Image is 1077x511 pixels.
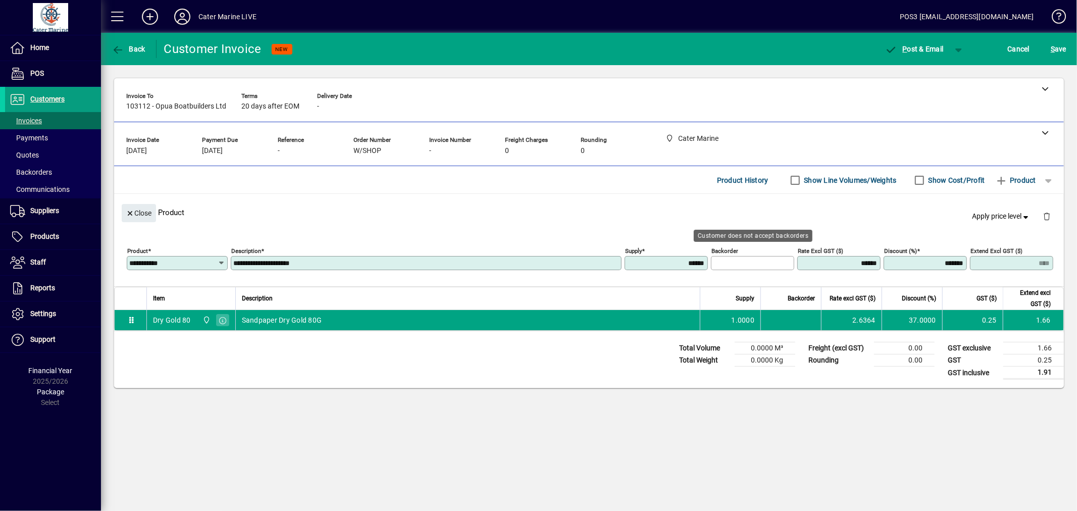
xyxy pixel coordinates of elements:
[5,35,101,61] a: Home
[198,9,257,25] div: Cater Marine LIVE
[970,247,1022,254] mat-label: Extend excl GST ($)
[5,61,101,86] a: POS
[713,171,773,189] button: Product History
[317,103,319,111] span: -
[119,208,159,217] app-page-header-button: Close
[902,293,936,304] span: Discount (%)
[30,95,65,103] span: Customers
[200,315,212,326] span: Cater Marine
[943,354,1003,367] td: GST
[717,172,768,188] span: Product History
[884,247,917,254] mat-label: Discount (%)
[37,388,64,396] span: Package
[126,147,147,155] span: [DATE]
[803,354,874,367] td: Rounding
[101,40,157,58] app-page-header-button: Back
[927,175,985,185] label: Show Cost/Profit
[1048,40,1069,58] button: Save
[30,43,49,52] span: Home
[1035,212,1059,221] app-page-header-button: Delete
[242,315,322,325] span: Sandpaper Dry Gold 80G
[1035,204,1059,228] button: Delete
[674,342,735,354] td: Total Volume
[5,327,101,352] a: Support
[109,40,148,58] button: Back
[942,310,1003,330] td: 0.25
[5,181,101,198] a: Communications
[736,293,754,304] span: Supply
[943,367,1003,379] td: GST inclusive
[1044,2,1064,35] a: Knowledge Base
[990,171,1041,189] button: Product
[126,103,226,111] span: 103112 - Opua Boatbuilders Ltd
[10,151,39,159] span: Quotes
[874,342,935,354] td: 0.00
[29,367,73,375] span: Financial Year
[674,354,735,367] td: Total Weight
[112,45,145,53] span: Back
[5,129,101,146] a: Payments
[1003,310,1063,330] td: 1.66
[885,45,944,53] span: ost & Email
[995,172,1036,188] span: Product
[798,247,843,254] mat-label: Rate excl GST ($)
[788,293,815,304] span: Backorder
[880,40,949,58] button: Post & Email
[5,198,101,224] a: Suppliers
[803,342,874,354] td: Freight (excl GST)
[5,301,101,327] a: Settings
[5,164,101,181] a: Backorders
[903,45,907,53] span: P
[1008,41,1030,57] span: Cancel
[5,112,101,129] a: Invoices
[943,342,1003,354] td: GST exclusive
[10,134,48,142] span: Payments
[114,194,1064,231] div: Product
[735,342,795,354] td: 0.0000 M³
[276,46,288,53] span: NEW
[972,211,1031,222] span: Apply price level
[10,117,42,125] span: Invoices
[1051,45,1055,53] span: S
[202,147,223,155] span: [DATE]
[10,185,70,193] span: Communications
[1005,40,1033,58] button: Cancel
[126,205,152,222] span: Close
[1009,287,1051,310] span: Extend excl GST ($)
[10,168,52,176] span: Backorders
[164,41,262,57] div: Customer Invoice
[134,8,166,26] button: Add
[5,276,101,301] a: Reports
[30,69,44,77] span: POS
[166,8,198,26] button: Profile
[830,293,876,304] span: Rate excl GST ($)
[231,247,261,254] mat-label: Description
[1003,342,1064,354] td: 1.66
[153,293,165,304] span: Item
[353,147,381,155] span: W/SHOP
[153,315,191,325] div: Dry Gold 80
[694,230,812,242] div: Customer does not accept backorders
[241,103,299,111] span: 20 days after EOM
[802,175,897,185] label: Show Line Volumes/Weights
[900,9,1034,25] div: POS3 [EMAIL_ADDRESS][DOMAIN_NAME]
[30,310,56,318] span: Settings
[732,315,755,325] span: 1.0000
[882,310,942,330] td: 37.0000
[828,315,876,325] div: 2.6364
[1051,41,1066,57] span: ave
[5,250,101,275] a: Staff
[625,247,642,254] mat-label: Supply
[242,293,273,304] span: Description
[429,147,431,155] span: -
[30,335,56,343] span: Support
[711,247,738,254] mat-label: Backorder
[1003,367,1064,379] td: 1.91
[735,354,795,367] td: 0.0000 Kg
[30,207,59,215] span: Suppliers
[581,147,585,155] span: 0
[30,232,59,240] span: Products
[122,204,156,222] button: Close
[968,208,1035,226] button: Apply price level
[278,147,280,155] span: -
